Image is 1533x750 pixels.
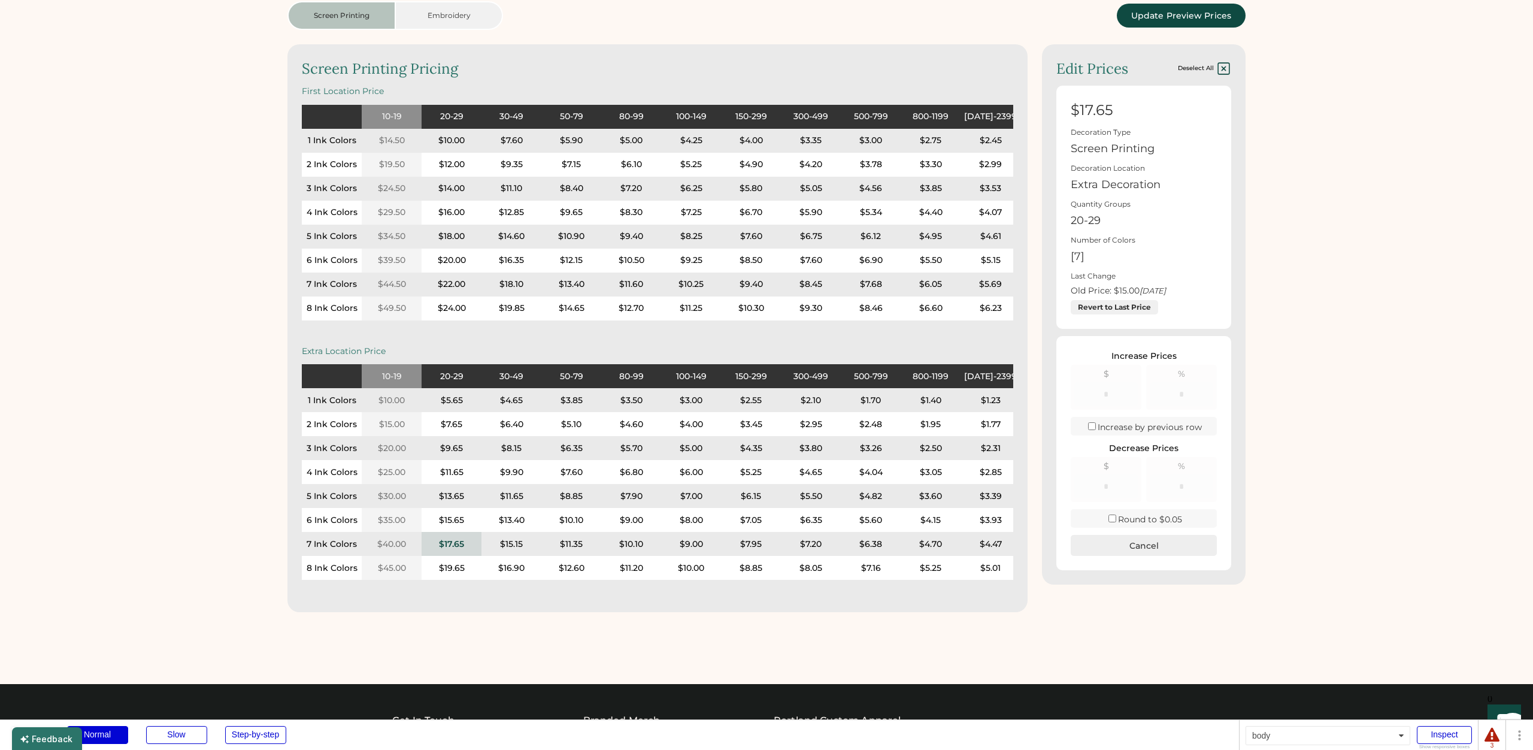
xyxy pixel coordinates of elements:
[560,207,583,219] div: $9.65
[919,491,942,503] div: $3.60
[438,135,465,147] div: $10.00
[919,231,942,243] div: $4.95
[799,467,822,479] div: $4.65
[378,395,405,407] div: $10.00
[799,159,822,171] div: $4.20
[1074,461,1138,473] div: $
[438,303,466,314] div: $24.00
[308,135,356,147] div: 1 Ink Colors
[561,443,583,455] div: $6.35
[499,255,524,267] div: $16.35
[302,59,1013,79] div: Screen Printing Pricing
[307,539,357,551] div: 7 Ink Colors
[583,713,661,728] div: Branded Merch
[740,231,762,243] div: $7.60
[499,207,524,219] div: $12.85
[500,491,523,503] div: $11.65
[859,183,882,195] div: $4.56
[307,255,358,267] div: 6 Ink Colors
[378,183,405,195] div: $24.50
[601,371,661,383] div: 80-99
[740,183,762,195] div: $5.80
[1118,514,1182,525] label: Round to $0.05
[980,491,1002,503] div: $3.39
[740,443,762,455] div: $4.35
[680,515,703,527] div: $8.00
[439,562,465,574] div: $19.65
[680,183,702,195] div: $6.25
[378,515,405,527] div: $35.00
[1071,300,1158,314] button: Revert to Last Price
[800,491,822,503] div: $5.50
[67,726,128,744] div: Normal
[1098,422,1202,433] label: Increase by previous row
[500,419,523,431] div: $6.40
[680,491,702,503] div: $7.00
[307,279,357,291] div: 7 Ink Colors
[740,467,762,479] div: $5.25
[558,231,584,243] div: $10.90
[620,467,643,479] div: $6.80
[861,231,881,243] div: $6.12
[307,491,357,503] div: 5 Ink Colors
[800,419,822,431] div: $2.95
[439,159,465,171] div: $12.00
[841,111,901,123] div: 500-799
[1071,350,1217,362] div: Increase Prices
[920,443,942,455] div: $2.50
[681,207,702,219] div: $7.25
[501,135,523,147] div: $7.60
[481,111,541,123] div: 30-49
[799,562,822,574] div: $8.05
[721,111,781,123] div: 150-299
[498,562,525,574] div: $16.90
[225,726,286,744] div: Step-by-step
[740,255,762,267] div: $8.50
[619,539,643,551] div: $10.10
[1417,745,1472,749] div: Show responsive boxes
[1071,213,1217,228] div: 20-29
[620,183,642,195] div: $7.20
[422,111,481,123] div: 20-29
[620,395,643,407] div: $3.50
[740,419,762,431] div: $3.45
[307,562,358,574] div: 8 Ink Colors
[498,231,525,243] div: $14.60
[561,395,583,407] div: $3.85
[800,135,822,147] div: $3.35
[981,395,1001,407] div: $1.23
[979,279,1002,291] div: $5.69
[559,515,583,527] div: $10.10
[740,279,763,291] div: $9.40
[961,371,1020,383] div: [DATE]-2399
[1071,199,1131,210] div: Quantity Groups
[499,303,525,314] div: $19.85
[619,255,644,267] div: $10.50
[560,183,583,195] div: $8.40
[859,491,882,503] div: $4.82
[980,231,1001,243] div: $4.61
[841,371,901,383] div: 500-799
[307,183,357,195] div: 3 Ink Colors
[481,371,541,383] div: 30-49
[362,111,422,123] div: 10-19
[859,467,883,479] div: $4.04
[619,303,644,314] div: $12.70
[621,159,642,171] div: $6.10
[379,159,405,171] div: $19.50
[541,371,601,383] div: 50-79
[680,159,702,171] div: $5.25
[800,255,822,267] div: $7.60
[981,443,1001,455] div: $2.31
[781,111,841,123] div: 300-499
[559,303,584,314] div: $14.65
[439,491,464,503] div: $13.65
[307,467,358,479] div: 4 Ink Colors
[500,467,523,479] div: $9.90
[920,419,941,431] div: $1.95
[501,159,523,171] div: $9.35
[800,183,822,195] div: $5.05
[438,183,465,195] div: $14.00
[560,135,583,147] div: $5.90
[774,713,901,728] a: Portland Custom Apparel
